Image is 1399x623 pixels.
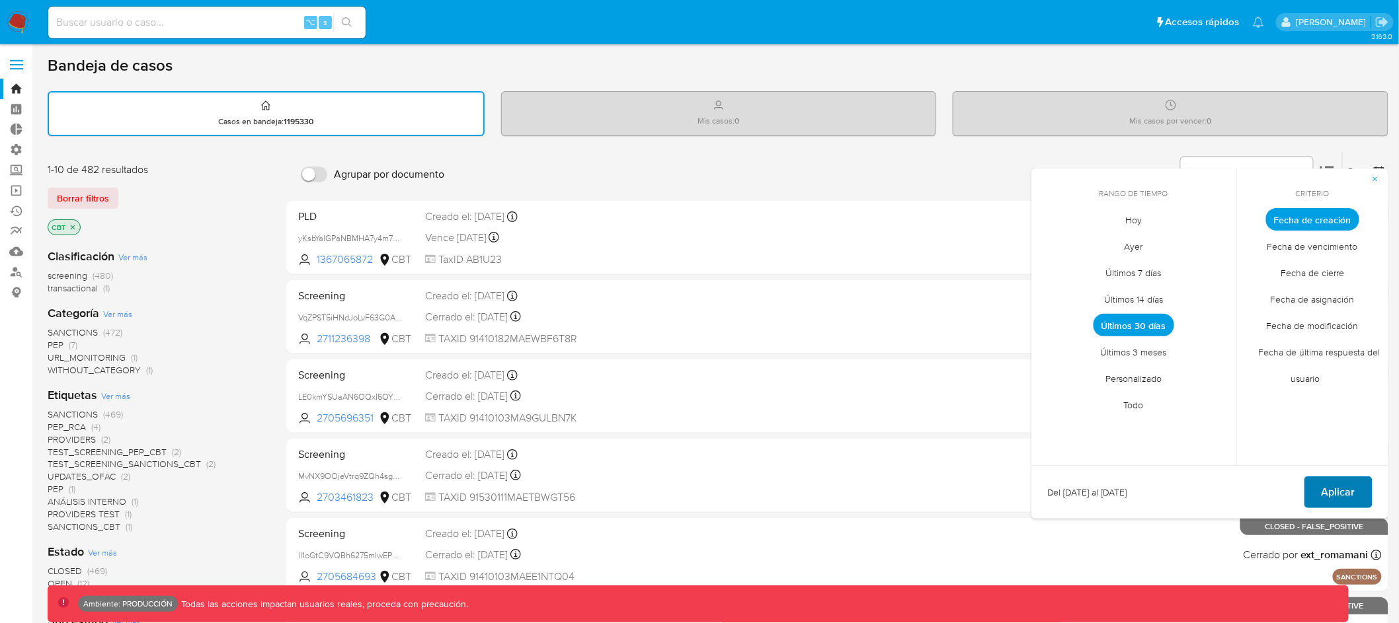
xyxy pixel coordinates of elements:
[48,14,366,31] input: Buscar usuario o caso...
[305,16,315,28] span: ⌥
[333,13,360,32] button: search-icon
[1253,17,1264,28] a: Notificaciones
[1375,15,1389,29] a: Salir
[178,598,469,610] p: Todas las acciones impactan usuarios reales, proceda con precaución.
[323,16,327,28] span: s
[1296,16,1371,28] p: diego.assum@mercadolibre.com
[1166,15,1240,29] span: Accesos rápidos
[83,601,173,606] p: Ambiente: PRODUCCIÓN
